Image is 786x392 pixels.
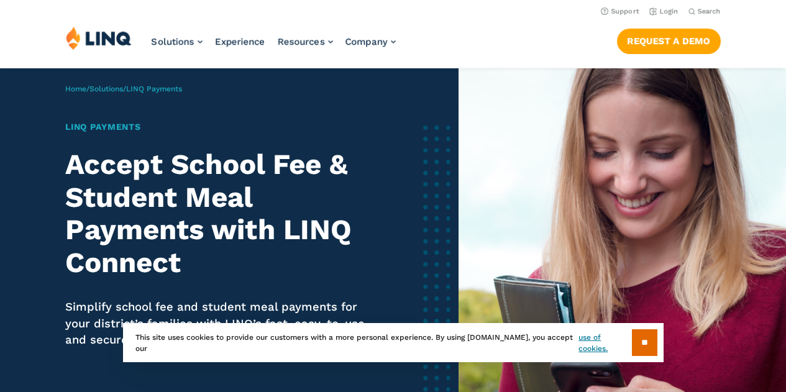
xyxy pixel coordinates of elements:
span: LINQ Payments [126,84,182,93]
span: Resources [278,36,325,47]
img: LINQ | K‑12 Software [66,26,132,50]
a: Company [345,36,396,47]
a: Solutions [89,84,123,93]
a: Solutions [152,36,203,47]
div: This site uses cookies to provide our customers with a more personal experience. By using [DOMAIN... [123,323,664,362]
span: Solutions [152,36,194,47]
a: Support [601,7,639,16]
button: Open Search Bar [688,7,721,16]
span: Search [698,7,721,16]
a: Home [65,84,86,93]
a: Login [649,7,679,16]
a: Experience [215,36,265,47]
nav: Primary Navigation [152,26,396,67]
a: use of cookies. [578,332,631,354]
p: Simplify school fee and student meal payments for your district’s families with LINQ’s fast, easy... [65,299,375,348]
h1: LINQ Payments [65,121,375,134]
a: Resources [278,36,333,47]
nav: Button Navigation [617,26,721,53]
span: Company [345,36,388,47]
a: Request a Demo [617,29,721,53]
h2: Accept School Fee & Student Meal Payments with LINQ Connect [65,148,375,279]
span: / / [65,84,182,93]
